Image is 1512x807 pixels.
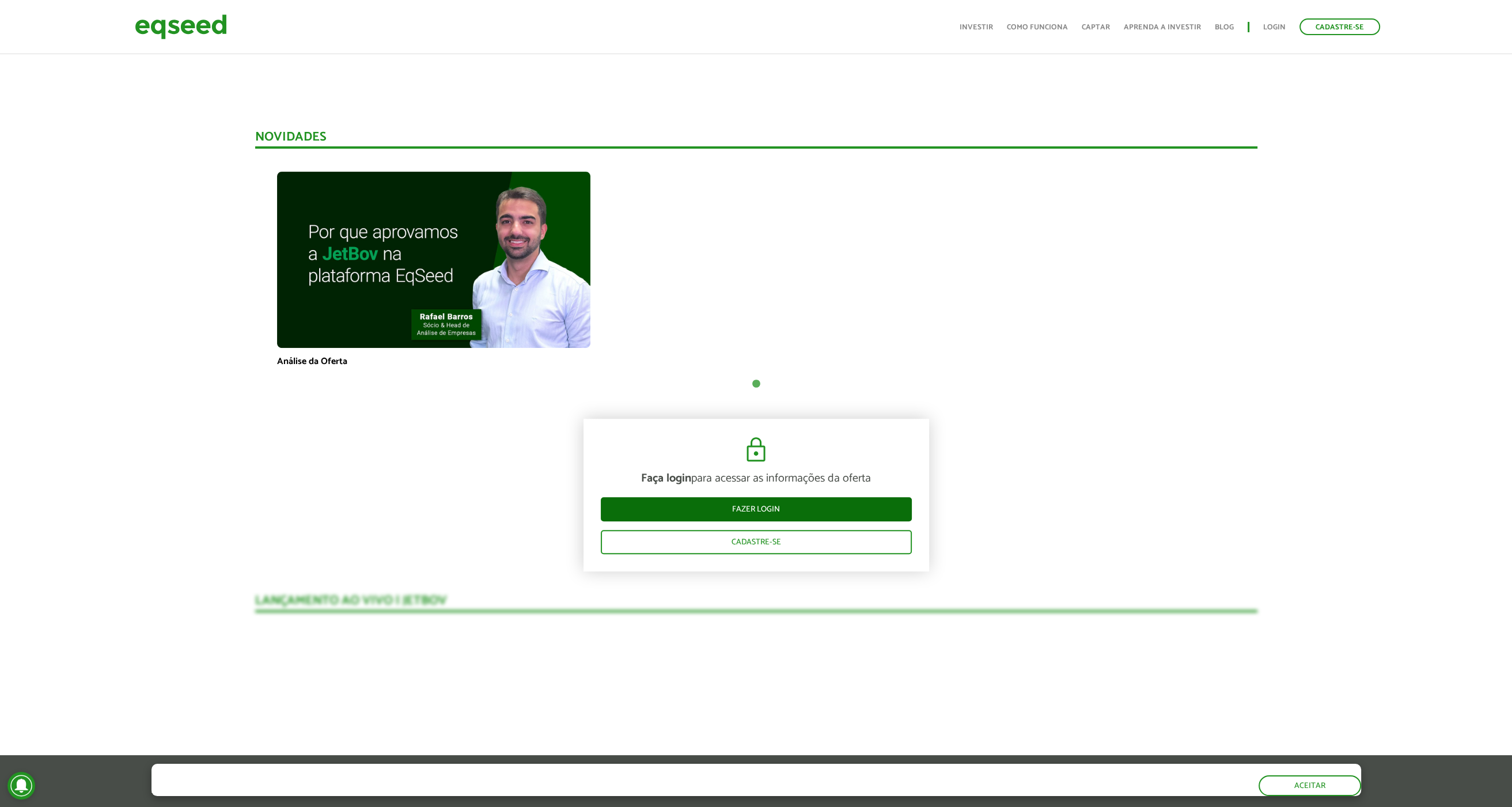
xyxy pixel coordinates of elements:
p: para acessar as informações da oferta [601,472,912,486]
p: Análise da Oferta [277,356,590,367]
a: Como funciona [1007,24,1068,31]
a: Cadastre-se [1299,18,1380,35]
img: EqSeed [135,12,227,42]
button: 1 of 1 [751,378,762,390]
div: Novidades [255,131,1257,149]
a: Cadastre-se [601,530,912,554]
a: Fazer login [601,497,912,521]
strong: Faça login [641,469,691,488]
a: Captar [1082,24,1110,31]
img: cadeado.svg [742,436,770,464]
h5: O site da EqSeed utiliza cookies para melhorar sua navegação. [151,764,569,782]
a: Blog [1215,24,1234,31]
p: Ao clicar em "aceitar", você aceita nossa . [151,785,569,795]
img: maxresdefault.jpg [277,172,590,348]
a: Investir [960,24,993,31]
a: política de privacidade e de cookies [304,786,437,795]
a: Login [1263,24,1286,31]
a: Aprenda a investir [1124,24,1201,31]
button: Aceitar [1259,775,1361,796]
